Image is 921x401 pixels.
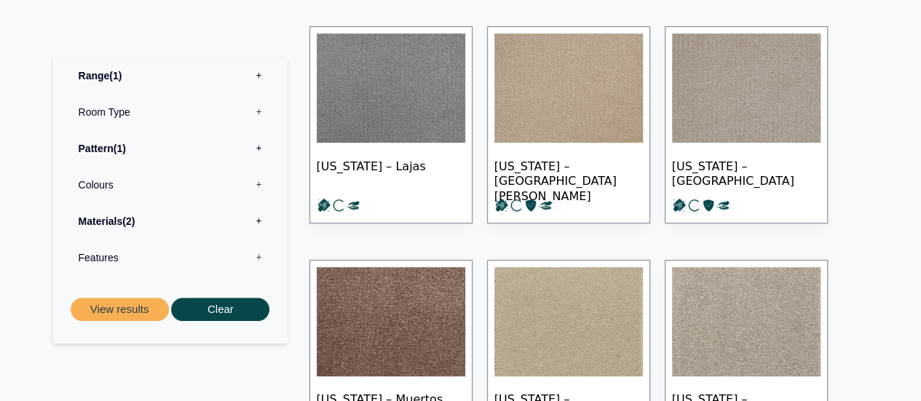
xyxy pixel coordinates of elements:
[672,147,821,198] span: [US_STATE] – [GEOGRAPHIC_DATA]
[109,70,122,82] span: 1
[64,57,277,94] label: Range
[64,203,277,239] label: Materials
[64,94,277,130] label: Room Type
[317,147,465,198] span: [US_STATE] – Lajas
[487,26,650,223] a: [US_STATE] – [GEOGRAPHIC_DATA][PERSON_NAME]
[64,130,277,167] label: Pattern
[309,26,473,223] a: [US_STATE] – Lajas
[114,143,126,154] span: 1
[64,167,277,203] label: Colours
[494,147,643,198] span: [US_STATE] – [GEOGRAPHIC_DATA][PERSON_NAME]
[494,267,643,376] img: Puerto Rico Toro Verde
[171,298,269,322] button: Clear
[71,298,169,322] button: View results
[122,215,135,227] span: 2
[672,267,821,376] img: Puerto Rico Areabo
[665,26,828,223] a: [US_STATE] – [GEOGRAPHIC_DATA]
[64,239,277,276] label: Features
